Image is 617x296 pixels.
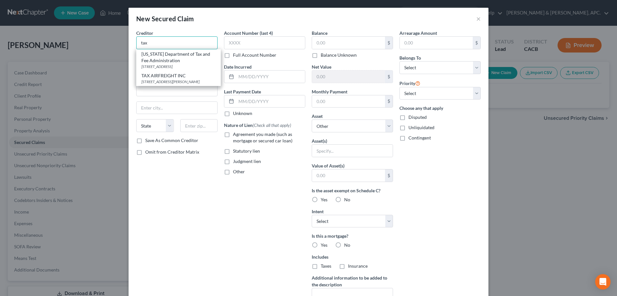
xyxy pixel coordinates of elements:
[141,72,216,79] div: TAX AIRFREIGHT INC
[233,148,260,154] span: Statutory lien
[141,64,216,69] div: [STREET_ADDRESS]
[136,30,153,36] span: Creditor
[312,88,347,95] label: Monthly Payment
[312,208,324,215] label: Intent
[312,30,327,36] label: Balance
[385,71,393,83] div: $
[399,79,420,87] label: Priority
[595,274,611,290] div: Open Intercom Messenger
[312,37,385,49] input: 0.00
[233,131,292,143] span: Agreement you made (such as mortgage or secured car loan)
[321,242,327,248] span: Yes
[312,71,385,83] input: 0.00
[224,30,273,36] label: Account Number (last 4)
[312,113,323,119] span: Asset
[145,137,198,144] label: Save As Common Creditor
[312,187,393,194] label: Is the asset exempt on Schedule C?
[400,37,473,49] input: 0.00
[233,158,261,164] span: Judgment lien
[136,14,194,23] div: New Secured Claim
[137,102,217,114] input: Enter city...
[408,135,431,140] span: Contingent
[385,169,393,182] div: $
[344,197,350,202] span: No
[312,162,344,169] label: Value of Asset(s)
[399,30,437,36] label: Arrearage Amount
[348,263,368,269] span: Insurance
[321,197,327,202] span: Yes
[236,71,305,83] input: MM/DD/YYYY
[312,274,393,288] label: Additional information to be added to the description
[321,52,357,58] label: Balance Unknown
[312,95,385,108] input: 0.00
[236,95,305,108] input: MM/DD/YYYY
[136,36,218,49] input: Search creditor by name...
[233,169,245,174] span: Other
[141,79,216,84] div: [STREET_ADDRESS][PERSON_NAME]
[312,169,385,182] input: 0.00
[312,253,393,260] label: Includes
[224,63,252,70] label: Date Incurred
[408,125,434,130] span: Unliquidated
[224,122,291,129] label: Nature of Lien
[408,114,427,120] span: Disputed
[321,263,331,269] span: Taxes
[312,233,393,239] label: Is this a mortgage?
[399,55,421,61] span: Belongs To
[312,145,393,157] input: Specify...
[224,88,261,95] label: Last Payment Date
[253,122,291,128] span: (Check all that apply)
[344,242,350,248] span: No
[180,119,218,132] input: Enter zip...
[385,37,393,49] div: $
[476,15,481,23] button: ×
[473,37,480,49] div: $
[399,105,481,111] label: Choose any that apply
[233,52,276,58] label: Full Account Number
[312,138,327,144] label: Asset(s)
[385,95,393,108] div: $
[141,51,216,64] div: [US_STATE] Department of Tax and Fee Administration
[233,110,252,117] label: Unknown
[145,149,199,155] span: Omit from Creditor Matrix
[312,63,331,70] label: Net Value
[224,36,305,49] input: XXXX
